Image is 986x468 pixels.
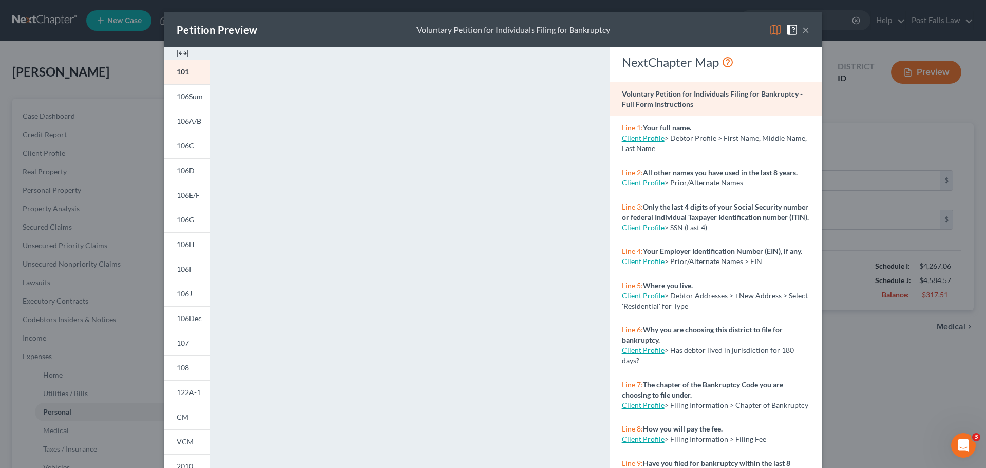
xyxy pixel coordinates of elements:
a: Client Profile [622,401,665,409]
span: 106C [177,141,194,150]
span: 122A-1 [177,388,201,397]
span: Line 2: [622,168,643,177]
a: 106Sum [164,84,210,109]
span: Line 1: [622,123,643,132]
span: 106Sum [177,92,203,101]
strong: Your Employer Identification Number (EIN), if any. [643,247,802,255]
img: expand-e0f6d898513216a626fdd78e52531dac95497ffd26381d4c15ee2fc46db09dca.svg [177,47,189,60]
strong: Where you live. [643,281,693,290]
a: 106J [164,282,210,306]
span: Line 3: [622,202,643,211]
a: Client Profile [622,257,665,266]
span: > SSN (Last 4) [665,223,707,232]
a: 107 [164,331,210,355]
span: VCM [177,437,194,446]
strong: Your full name. [643,123,691,132]
a: 106E/F [164,183,210,208]
span: 106A/B [177,117,201,125]
a: 106C [164,134,210,158]
a: Client Profile [622,223,665,232]
span: CM [177,413,188,421]
span: > Filing Information > Chapter of Bankruptcy [665,401,808,409]
a: 106D [164,158,210,183]
button: × [802,24,809,36]
span: 106H [177,240,195,249]
span: 106E/F [177,191,200,199]
span: > Debtor Profile > First Name, Middle Name, Last Name [622,134,807,153]
a: Client Profile [622,435,665,443]
strong: Voluntary Petition for Individuals Filing for Bankruptcy - Full Form Instructions [622,89,803,108]
a: CM [164,405,210,429]
div: Petition Preview [177,23,257,37]
span: > Debtor Addresses > +New Address > Select 'Residential' for Type [622,291,808,310]
a: Client Profile [622,346,665,354]
div: NextChapter Map [622,54,809,70]
img: map-eea8200ae884c6f1103ae1953ef3d486a96c86aabb227e865a55264e3737af1f.svg [769,24,782,36]
span: > Prior/Alternate Names [665,178,743,187]
strong: The chapter of the Bankruptcy Code you are choosing to file under. [622,380,783,399]
a: 101 [164,60,210,84]
div: Voluntary Petition for Individuals Filing for Bankruptcy [416,24,610,36]
span: Line 8: [622,424,643,433]
strong: Why you are choosing this district to file for bankruptcy. [622,325,783,344]
span: Line 7: [622,380,643,389]
strong: How you will pay the fee. [643,424,723,433]
span: 106Dec [177,314,202,323]
a: 106G [164,208,210,232]
a: 106Dec [164,306,210,331]
span: 106I [177,265,191,273]
span: > Prior/Alternate Names > EIN [665,257,762,266]
a: VCM [164,429,210,454]
iframe: Intercom live chat [951,433,976,458]
span: 106D [177,166,195,175]
span: 3 [972,433,980,441]
span: 107 [177,339,189,347]
a: Client Profile [622,178,665,187]
span: > Filing Information > Filing Fee [665,435,766,443]
span: > Has debtor lived in jurisdiction for 180 days? [622,346,794,365]
span: Line 5: [622,281,643,290]
span: 108 [177,363,189,372]
a: 122A-1 [164,380,210,405]
span: 106G [177,215,194,224]
a: Client Profile [622,291,665,300]
strong: Only the last 4 digits of your Social Security number or federal Individual Taxpayer Identificati... [622,202,809,221]
img: help-close-5ba153eb36485ed6c1ea00a893f15db1cb9b99d6cae46e1a8edb6c62d00a1a76.svg [786,24,798,36]
span: Line 4: [622,247,643,255]
a: Client Profile [622,134,665,142]
span: 101 [177,67,189,76]
a: 108 [164,355,210,380]
span: Line 6: [622,325,643,334]
a: 106A/B [164,109,210,134]
span: 106J [177,289,192,298]
a: 106H [164,232,210,257]
a: 106I [164,257,210,282]
span: Line 9: [622,459,643,467]
strong: All other names you have used in the last 8 years. [643,168,798,177]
